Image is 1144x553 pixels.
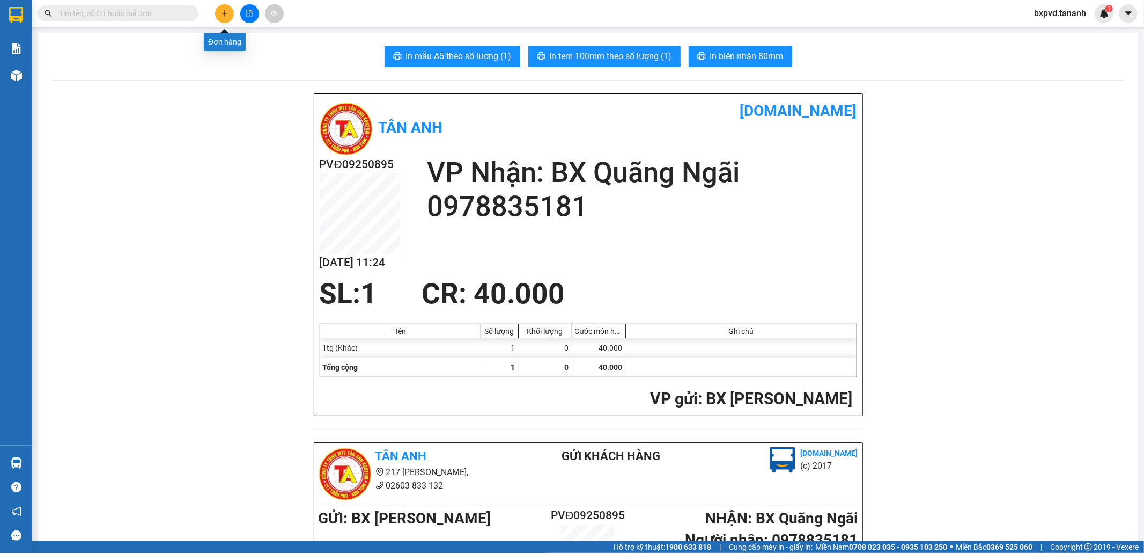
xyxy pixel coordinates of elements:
[986,543,1032,551] strong: 0369 525 060
[406,49,512,63] span: In mẫu A5 theo số lượng (1)
[629,327,854,336] div: Ghi chú
[11,457,22,469] img: warehouse-icon
[815,541,947,553] span: Miền Nam
[719,541,721,553] span: |
[320,102,373,156] img: logo.jpg
[665,543,711,551] strong: 1900 633 818
[45,10,52,17] span: search
[697,52,706,62] span: printer
[215,4,234,23] button: plus
[537,52,545,62] span: printer
[319,510,491,527] b: GỬI : BX [PERSON_NAME]
[550,49,672,63] span: In tem 100mm theo số lượng (1)
[685,531,858,549] b: Người nhận : 0978835181
[246,10,253,17] span: file-add
[320,254,400,272] h2: [DATE] 11:24
[11,506,21,516] span: notification
[9,7,23,23] img: logo-vxr
[511,363,515,372] span: 1
[11,70,22,81] img: warehouse-icon
[379,119,443,136] b: Tân Anh
[1107,5,1111,12] span: 1
[521,327,569,336] div: Khối lượng
[320,388,853,410] h2: : BX [PERSON_NAME]
[11,482,21,492] span: question-circle
[11,43,22,54] img: solution-icon
[1084,543,1092,551] span: copyright
[849,543,947,551] strong: 0708 023 035 - 0935 103 250
[729,541,813,553] span: Cung cấp máy in - giấy in:
[956,541,1032,553] span: Miền Bắc
[59,8,186,19] input: Tìm tên, số ĐT hoặc mã đơn
[1119,4,1138,23] button: caret-down
[240,4,259,23] button: file-add
[221,10,228,17] span: plus
[572,338,626,358] div: 40.000
[565,363,569,372] span: 0
[270,10,278,17] span: aim
[770,447,795,473] img: logo.jpg
[265,4,284,23] button: aim
[323,363,358,372] span: Tổng cộng
[11,530,21,541] span: message
[740,102,857,120] b: [DOMAIN_NAME]
[375,449,427,463] b: Tân Anh
[651,389,698,408] span: VP gửi
[375,481,384,490] span: phone
[614,541,711,553] span: Hỗ trợ kỹ thuật:
[204,33,246,51] div: Đơn hàng
[543,507,633,525] h2: PVĐ09250895
[323,327,478,336] div: Tên
[519,338,572,358] div: 0
[562,449,660,463] b: Gửi khách hàng
[1025,6,1095,20] span: bxpvd.tananh
[427,190,857,223] h2: 0978835181
[950,545,953,549] span: ⚪️
[689,46,792,67] button: printerIn biên nhận 80mm
[599,363,623,372] span: 40.000
[422,277,565,310] span: CR : 40.000
[1105,5,1113,12] sup: 1
[361,277,378,310] span: 1
[801,459,858,472] li: (c) 2017
[393,52,402,62] span: printer
[528,46,681,67] button: printerIn tem 100mm theo số lượng (1)
[710,49,784,63] span: In biên nhận 80mm
[1124,9,1133,18] span: caret-down
[320,156,400,173] h2: PVĐ09250895
[319,447,372,501] img: logo.jpg
[705,510,858,527] b: NHẬN : BX Quãng Ngãi
[575,327,623,336] div: Cước món hàng
[1040,541,1042,553] span: |
[375,468,384,476] span: environment
[1099,9,1109,18] img: icon-new-feature
[320,338,481,358] div: 1tg (Khác)
[481,338,519,358] div: 1
[385,46,520,67] button: printerIn mẫu A5 theo số lượng (1)
[427,156,857,190] h2: VP Nhận: BX Quãng Ngãi
[801,449,858,457] b: [DOMAIN_NAME]
[319,479,518,492] li: 02603 833 132
[319,465,518,479] li: 217 [PERSON_NAME],
[320,277,361,310] span: SL:
[484,327,515,336] div: Số lượng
